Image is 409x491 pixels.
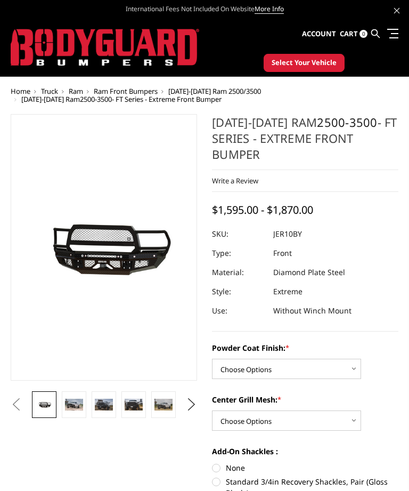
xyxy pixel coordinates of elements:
[11,29,199,66] img: BODYGUARD BUMPERS
[95,399,113,411] img: 2010-2018 Ram 2500-3500 - FT Series - Extreme Front Bumper
[212,342,398,353] label: Powder Coat Finish:
[212,282,265,301] dt: Style:
[212,394,398,405] label: Center Grill Mesh:
[340,20,367,49] a: Cart 0
[212,203,313,217] span: $1,595.00 - $1,870.00
[11,86,30,96] a: Home
[273,224,302,244] dd: JER10BY
[212,114,398,170] h1: [DATE]-[DATE] Ram - FT Series - Extreme Front Bumper
[317,114,377,130] a: 2500-3500
[168,86,261,96] a: [DATE]-[DATE] Ram 2500/3500
[154,399,173,411] img: 2010-2018 Ram 2500-3500 - FT Series - Extreme Front Bumper
[273,282,302,301] dd: Extreme
[212,176,258,186] a: Write a Review
[359,30,367,38] span: 0
[272,58,337,68] span: Select Your Vehicle
[302,29,336,38] span: Account
[8,397,24,413] button: Previous
[125,399,143,411] img: 2010-2018 Ram 2500-3500 - FT Series - Extreme Front Bumper
[273,244,292,263] dd: Front
[264,54,345,72] button: Select Your Vehicle
[69,86,83,96] a: Ram
[340,29,358,38] span: Cart
[212,462,398,473] label: None
[65,399,83,411] img: 2010-2018 Ram 2500-3500 - FT Series - Extreme Front Bumper
[80,94,112,104] a: 2500-3500
[184,397,200,413] button: Next
[212,224,265,244] dt: SKU:
[212,244,265,263] dt: Type:
[11,114,197,381] a: 2010-2018 Ram 2500-3500 - FT Series - Extreme Front Bumper
[212,446,398,457] label: Add-On Shackles :
[94,86,158,96] a: Ram Front Bumpers
[212,263,265,282] dt: Material:
[41,86,58,96] a: Truck
[21,94,222,104] span: [DATE]-[DATE] Ram - FT Series - Extreme Front Bumper
[302,20,336,49] a: Account
[273,263,345,282] dd: Diamond Plate Steel
[212,301,265,320] dt: Use:
[273,301,351,320] dd: Without Winch Mount
[255,4,284,14] a: More Info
